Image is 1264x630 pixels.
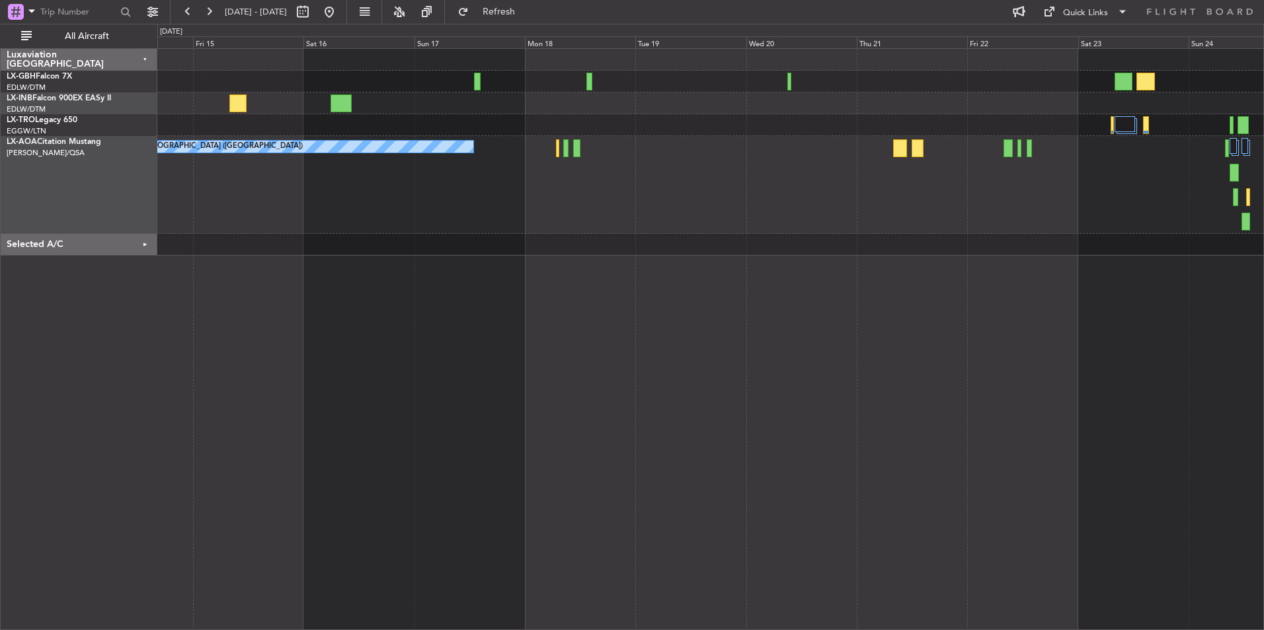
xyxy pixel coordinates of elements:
[471,7,527,17] span: Refresh
[7,126,46,136] a: EGGW/LTN
[525,36,635,48] div: Mon 18
[7,138,101,146] a: LX-AOACitation Mustang
[7,138,37,146] span: LX-AOA
[635,36,746,48] div: Tue 19
[40,2,116,22] input: Trip Number
[7,116,35,124] span: LX-TRO
[1037,1,1134,22] button: Quick Links
[7,83,46,92] a: EDLW/DTM
[1063,7,1108,20] div: Quick Links
[7,94,32,102] span: LX-INB
[7,73,36,81] span: LX-GBH
[7,94,111,102] a: LX-INBFalcon 900EX EASy II
[7,73,72,81] a: LX-GBHFalcon 7X
[746,36,857,48] div: Wed 20
[857,36,967,48] div: Thu 21
[1078,36,1189,48] div: Sat 23
[452,1,531,22] button: Refresh
[7,148,85,158] a: [PERSON_NAME]/QSA
[193,36,303,48] div: Fri 15
[225,6,287,18] span: [DATE] - [DATE]
[967,36,1078,48] div: Fri 22
[86,137,303,157] div: No Crew Ostend-[GEOGRAPHIC_DATA] ([GEOGRAPHIC_DATA])
[303,36,414,48] div: Sat 16
[415,36,525,48] div: Sun 17
[15,26,143,47] button: All Aircraft
[7,104,46,114] a: EDLW/DTM
[34,32,139,41] span: All Aircraft
[160,26,182,38] div: [DATE]
[7,116,77,124] a: LX-TROLegacy 650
